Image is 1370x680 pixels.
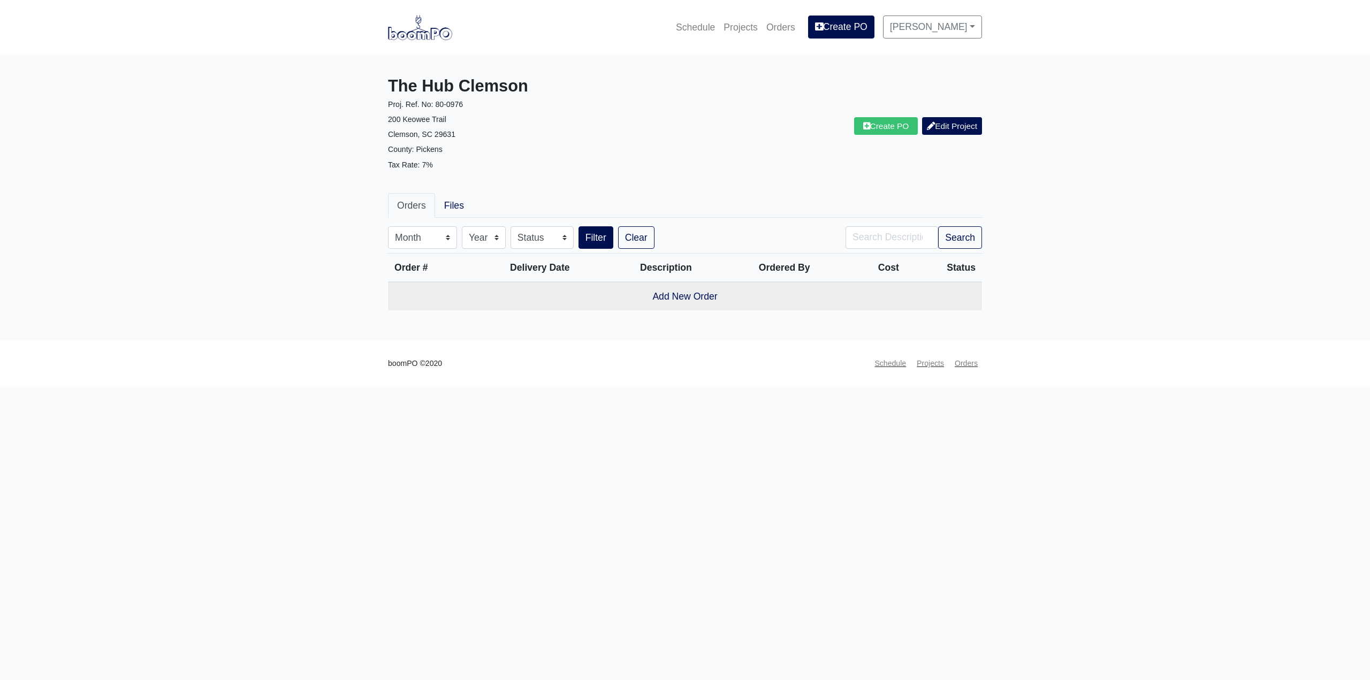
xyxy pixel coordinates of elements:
a: Clear [618,226,654,249]
a: Orders [388,193,435,218]
h3: The Hub Clemson [388,77,677,96]
a: Create PO [808,16,874,38]
button: Search [938,226,982,249]
th: Status [905,254,982,282]
img: boomPO [388,15,452,40]
a: Add New Order [652,291,717,302]
small: County: Pickens [388,145,443,154]
a: Orders [762,16,800,39]
a: Create PO [854,117,918,135]
th: Description [606,254,725,282]
th: Cost [843,254,905,282]
a: Projects [719,16,762,39]
th: Ordered By [726,254,843,282]
small: boomPO ©2020 [388,357,442,370]
a: Schedule [870,353,910,374]
small: Proj. Ref. No: 80-0976 [388,100,463,109]
a: Projects [912,353,948,374]
a: [PERSON_NAME] [883,16,982,38]
a: Orders [950,353,982,374]
th: Delivery Date [473,254,606,282]
button: Filter [579,226,613,249]
th: Order # [388,254,473,282]
small: 200 Keowee Trail [388,115,446,124]
small: Clemson, SC 29631 [388,130,455,139]
small: Tax Rate: 7% [388,161,433,169]
a: Files [435,193,473,218]
a: Schedule [672,16,719,39]
input: Search [846,226,938,249]
a: Edit Project [922,117,982,135]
